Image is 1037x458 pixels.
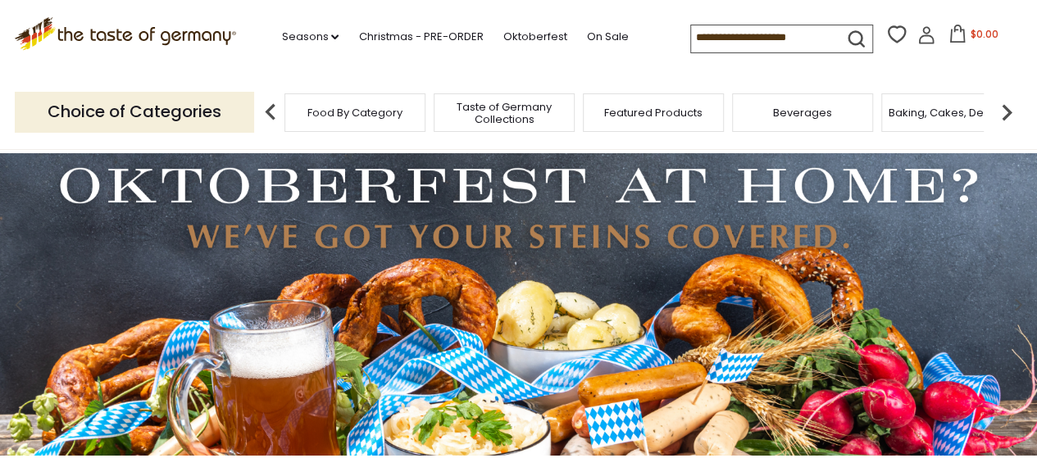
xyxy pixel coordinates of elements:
[254,96,287,129] img: previous arrow
[439,101,570,125] a: Taste of Germany Collections
[586,28,628,46] a: On Sale
[358,28,483,46] a: Christmas - PRE-ORDER
[281,28,339,46] a: Seasons
[503,28,566,46] a: Oktoberfest
[307,107,403,119] a: Food By Category
[970,27,998,41] span: $0.00
[604,107,703,119] a: Featured Products
[773,107,832,119] a: Beverages
[889,107,1016,119] a: Baking, Cakes, Desserts
[990,96,1023,129] img: next arrow
[939,25,1008,49] button: $0.00
[15,92,254,132] p: Choice of Categories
